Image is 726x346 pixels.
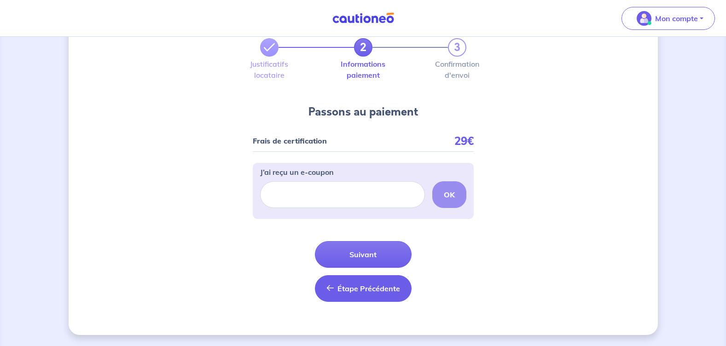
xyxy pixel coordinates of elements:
button: illu_account_valid_menu.svgMon compte [621,7,715,30]
h4: Passons au paiement [308,104,418,119]
img: illu_account_valid_menu.svg [637,11,651,26]
button: Étape Précédente [315,275,412,302]
p: 29€ [454,138,474,144]
button: Suivant [315,241,412,268]
span: Étape Précédente [337,284,400,293]
p: Mon compte [655,13,698,24]
label: Confirmation d'envoi [448,60,466,79]
a: 2 [354,38,372,57]
p: J’ai reçu un e-coupon [260,167,334,178]
img: Cautioneo [329,12,398,24]
p: Frais de certification [253,138,327,144]
label: Justificatifs locataire [260,60,279,79]
label: Informations paiement [354,60,372,79]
